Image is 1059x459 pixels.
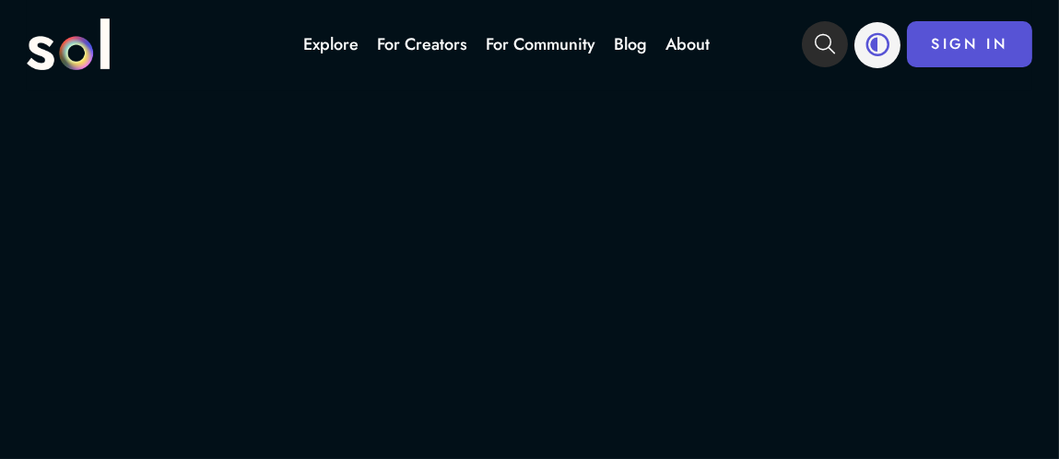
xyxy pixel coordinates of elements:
[27,12,1033,76] nav: main navigation
[907,21,1032,67] a: SIGN IN
[614,32,647,56] a: Blog
[486,32,595,56] a: For Community
[665,32,710,56] a: About
[377,32,467,56] a: For Creators
[303,32,359,56] a: Explore
[27,18,110,70] img: logo-dark.93acda72.png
